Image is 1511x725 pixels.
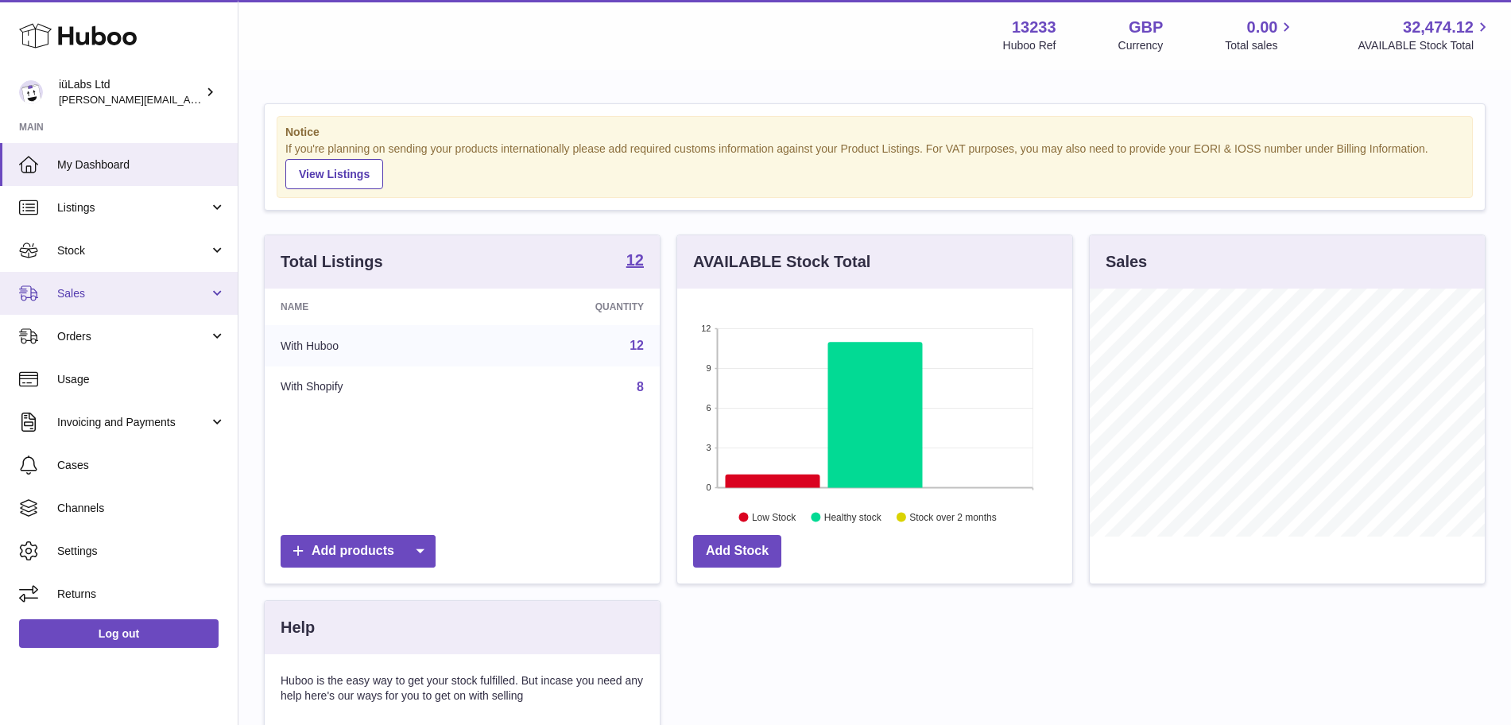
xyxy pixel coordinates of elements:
[285,159,383,189] a: View Listings
[57,200,209,215] span: Listings
[57,458,226,473] span: Cases
[706,483,711,492] text: 0
[1403,17,1474,38] span: 32,474.12
[637,380,644,394] a: 8
[1247,17,1278,38] span: 0.00
[59,77,202,107] div: iüLabs Ltd
[1012,17,1056,38] strong: 13233
[265,366,478,408] td: With Shopify
[701,324,711,333] text: 12
[19,80,43,104] img: annunziata@iulabs.co
[693,251,870,273] h3: AVAILABLE Stock Total
[57,286,209,301] span: Sales
[285,125,1464,140] strong: Notice
[1225,17,1296,53] a: 0.00 Total sales
[1003,38,1056,53] div: Huboo Ref
[1358,17,1492,53] a: 32,474.12 AVAILABLE Stock Total
[706,403,711,413] text: 6
[281,251,383,273] h3: Total Listings
[265,325,478,366] td: With Huboo
[626,252,644,268] strong: 12
[281,673,644,704] p: Huboo is the easy way to get your stock fulfilled. But incase you need any help here's our ways f...
[1129,17,1163,38] strong: GBP
[824,511,882,522] text: Healthy stock
[265,289,478,325] th: Name
[281,617,315,638] h3: Help
[630,339,644,352] a: 12
[57,501,226,516] span: Channels
[19,619,219,648] a: Log out
[909,511,996,522] text: Stock over 2 months
[1118,38,1164,53] div: Currency
[57,372,226,387] span: Usage
[1106,251,1147,273] h3: Sales
[706,363,711,373] text: 9
[752,511,796,522] text: Low Stock
[285,142,1464,189] div: If you're planning on sending your products internationally please add required customs informati...
[57,329,209,344] span: Orders
[706,443,711,452] text: 3
[59,93,319,106] span: [PERSON_NAME][EMAIL_ADDRESS][DOMAIN_NAME]
[693,535,781,568] a: Add Stock
[281,535,436,568] a: Add products
[1225,38,1296,53] span: Total sales
[57,544,226,559] span: Settings
[57,157,226,173] span: My Dashboard
[57,415,209,430] span: Invoicing and Payments
[57,243,209,258] span: Stock
[1358,38,1492,53] span: AVAILABLE Stock Total
[57,587,226,602] span: Returns
[478,289,660,325] th: Quantity
[626,252,644,271] a: 12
